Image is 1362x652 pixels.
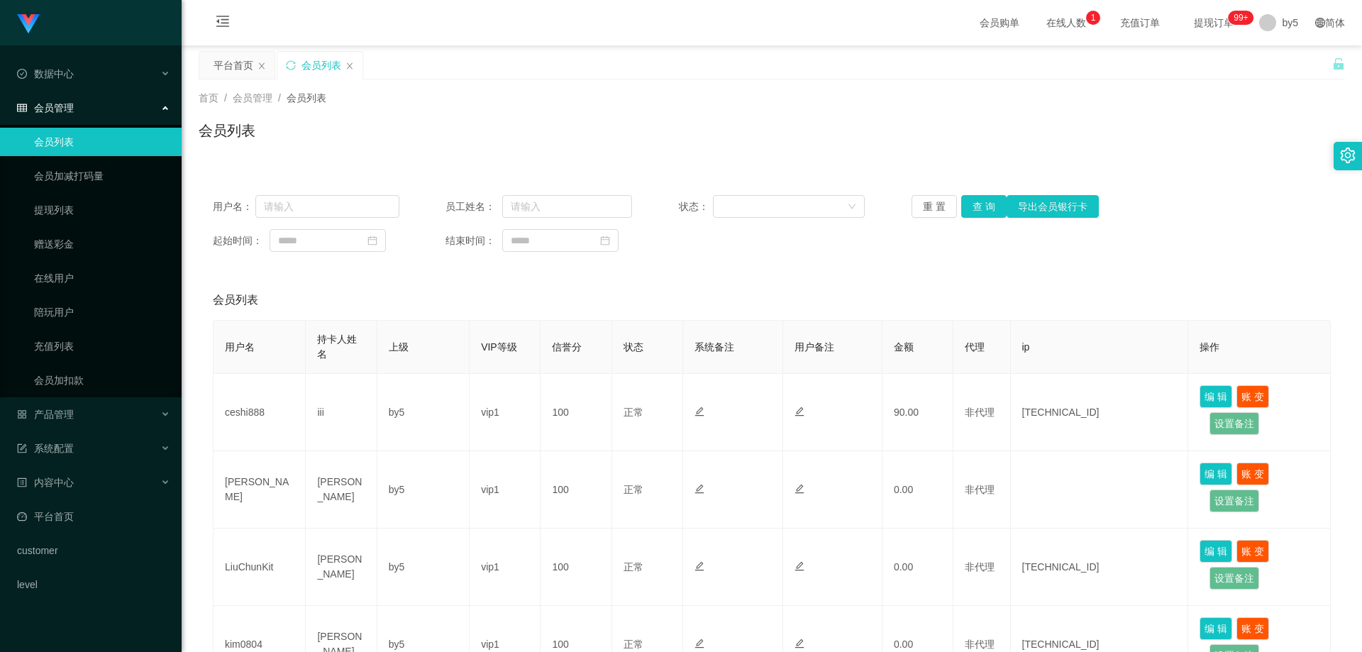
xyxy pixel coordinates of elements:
td: by5 [377,529,470,606]
i: 图标: edit [794,407,804,416]
i: 图标: edit [694,639,704,648]
span: 操作 [1200,341,1219,353]
span: 结束时间： [445,233,502,248]
i: 图标: unlock [1332,57,1345,70]
i: 图标: edit [694,407,704,416]
button: 账 变 [1236,540,1269,563]
span: 会员管理 [17,102,74,114]
span: 状态： [679,199,714,214]
i: 图标: appstore-o [17,409,27,419]
a: 图标: dashboard平台首页 [17,502,170,531]
i: 图标: profile [17,477,27,487]
button: 编 辑 [1200,463,1232,485]
span: 用户名： [213,199,255,214]
i: 图标: close [345,62,354,70]
td: 100 [541,374,611,451]
i: 图标: menu-fold [199,1,247,46]
span: 正常 [624,639,643,650]
h1: 会员列表 [199,120,255,141]
i: 图标: check-circle-o [17,69,27,79]
td: iii [306,374,377,451]
i: 图标: edit [694,561,704,571]
td: 90.00 [882,374,953,451]
a: 赠送彩金 [34,230,170,258]
a: 陪玩用户 [34,298,170,326]
span: 正常 [624,407,643,418]
td: [PERSON_NAME] [306,529,377,606]
i: 图标: edit [694,484,704,494]
i: 图标: form [17,443,27,453]
a: 提现列表 [34,196,170,224]
td: ceshi888 [214,374,306,451]
td: 0.00 [882,451,953,529]
i: 图标: edit [794,484,804,494]
td: [PERSON_NAME] [214,451,306,529]
input: 请输入 [502,195,632,218]
a: 会员加扣款 [34,366,170,394]
span: 提现订单 [1187,18,1241,28]
i: 图标: close [258,62,266,70]
button: 重 置 [912,195,957,218]
td: by5 [377,451,470,529]
input: 请输入 [255,195,399,218]
td: vip1 [470,374,541,451]
td: vip1 [470,529,541,606]
span: 非代理 [965,484,995,495]
button: 编 辑 [1200,540,1232,563]
button: 设置备注 [1209,412,1259,435]
span: 代理 [965,341,985,353]
a: customer [17,536,170,565]
td: by5 [377,374,470,451]
i: 图标: setting [1340,148,1356,163]
span: 非代理 [965,561,995,573]
sup: 1 [1086,11,1100,25]
i: 图标: calendar [367,236,377,245]
button: 账 变 [1236,617,1269,640]
td: vip1 [470,451,541,529]
span: 产品管理 [17,409,74,420]
span: 内容中心 [17,477,74,488]
span: 正常 [624,561,643,573]
span: VIP等级 [481,341,517,353]
span: 首页 [199,92,218,104]
button: 编 辑 [1200,617,1232,640]
i: 图标: down [848,202,856,212]
span: 金额 [894,341,914,353]
span: 在线人数 [1039,18,1093,28]
span: / [278,92,281,104]
i: 图标: table [17,103,27,113]
span: 员工姓名： [445,199,502,214]
a: level [17,570,170,599]
sup: 327 [1228,11,1253,25]
td: LiuChunKit [214,529,306,606]
i: 图标: edit [794,561,804,571]
span: 会员管理 [233,92,272,104]
td: 100 [541,451,611,529]
i: 图标: sync [286,60,296,70]
i: 图标: edit [794,639,804,648]
span: 数据中心 [17,68,74,79]
img: logo.9652507e.png [17,14,40,34]
span: 持卡人姓名 [317,333,357,360]
button: 查 询 [961,195,1007,218]
td: [TECHNICAL_ID] [1011,374,1189,451]
button: 设置备注 [1209,567,1259,590]
td: 100 [541,529,611,606]
span: / [224,92,227,104]
span: 非代理 [965,407,995,418]
a: 在线用户 [34,264,170,292]
i: 图标: global [1315,18,1325,28]
div: 平台首页 [214,52,253,79]
td: 0.00 [882,529,953,606]
span: 系统备注 [694,341,734,353]
button: 账 变 [1236,385,1269,408]
span: 非代理 [965,639,995,650]
span: 用户备注 [794,341,834,353]
span: 正常 [624,484,643,495]
span: 会员列表 [287,92,326,104]
button: 设置备注 [1209,490,1259,512]
span: 状态 [624,341,643,353]
span: 信誉分 [552,341,582,353]
a: 会员列表 [34,128,170,156]
td: [PERSON_NAME] [306,451,377,529]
